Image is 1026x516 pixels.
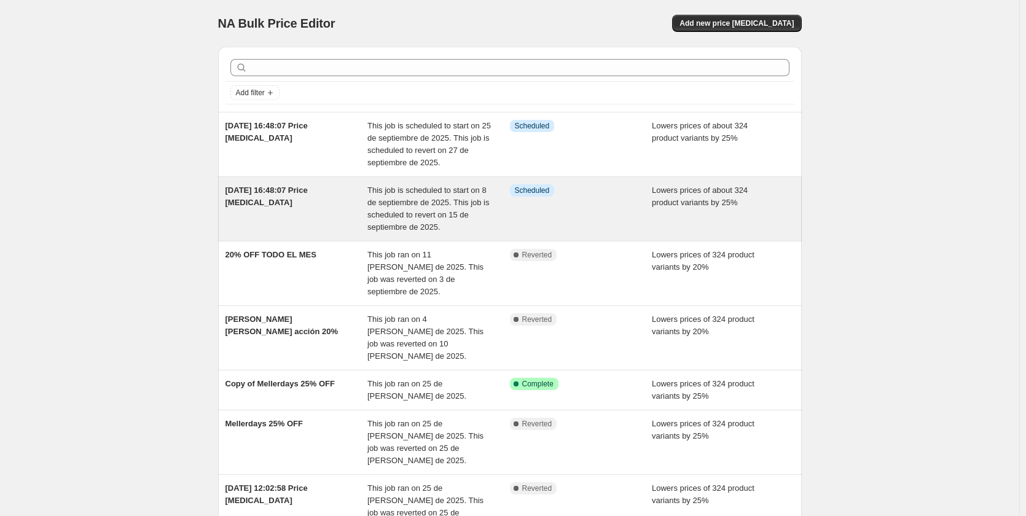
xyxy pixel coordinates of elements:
span: Reverted [522,315,552,324]
span: This job ran on 25 de [PERSON_NAME] de 2025. [367,379,466,401]
span: Lowers prices of 324 product variants by 20% [652,315,754,336]
span: Reverted [522,419,552,429]
button: Add filter [230,85,280,100]
span: Scheduled [515,121,550,131]
span: Lowers prices of about 324 product variants by 25% [652,121,748,143]
span: Lowers prices of 324 product variants by 25% [652,379,754,401]
span: [DATE] 16:48:07 Price [MEDICAL_DATA] [225,186,308,207]
button: Add new price [MEDICAL_DATA] [672,15,801,32]
span: Reverted [522,250,552,260]
span: Mellerdays 25% OFF [225,419,303,428]
span: Lowers prices of 324 product variants by 25% [652,419,754,440]
span: Lowers prices of 324 product variants by 20% [652,250,754,272]
span: This job ran on 4 [PERSON_NAME] de 2025. This job was reverted on 10 [PERSON_NAME] de 2025. [367,315,484,361]
span: [DATE] 12:02:58 Price [MEDICAL_DATA] [225,483,308,505]
span: [PERSON_NAME] [PERSON_NAME] acción 20% [225,315,339,336]
span: Copy of Mellerdays 25% OFF [225,379,335,388]
span: This job ran on 25 de [PERSON_NAME] de 2025. This job was reverted on 25 de [PERSON_NAME] de 2025. [367,419,484,465]
span: Add filter [236,88,265,98]
span: This job is scheduled to start on 8 de septiembre de 2025. This job is scheduled to revert on 15 ... [367,186,490,232]
span: [DATE] 16:48:07 Price [MEDICAL_DATA] [225,121,308,143]
span: Complete [522,379,554,389]
span: This job is scheduled to start on 25 de septiembre de 2025. This job is scheduled to revert on 27... [367,121,491,167]
span: Add new price [MEDICAL_DATA] [679,18,794,28]
span: This job ran on 11 [PERSON_NAME] de 2025. This job was reverted on 3 de septiembre de 2025. [367,250,484,296]
span: NA Bulk Price Editor [218,17,335,30]
span: Reverted [522,483,552,493]
span: 20% OFF TODO EL MES [225,250,316,259]
span: Lowers prices of 324 product variants by 25% [652,483,754,505]
span: Lowers prices of about 324 product variants by 25% [652,186,748,207]
span: Scheduled [515,186,550,195]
